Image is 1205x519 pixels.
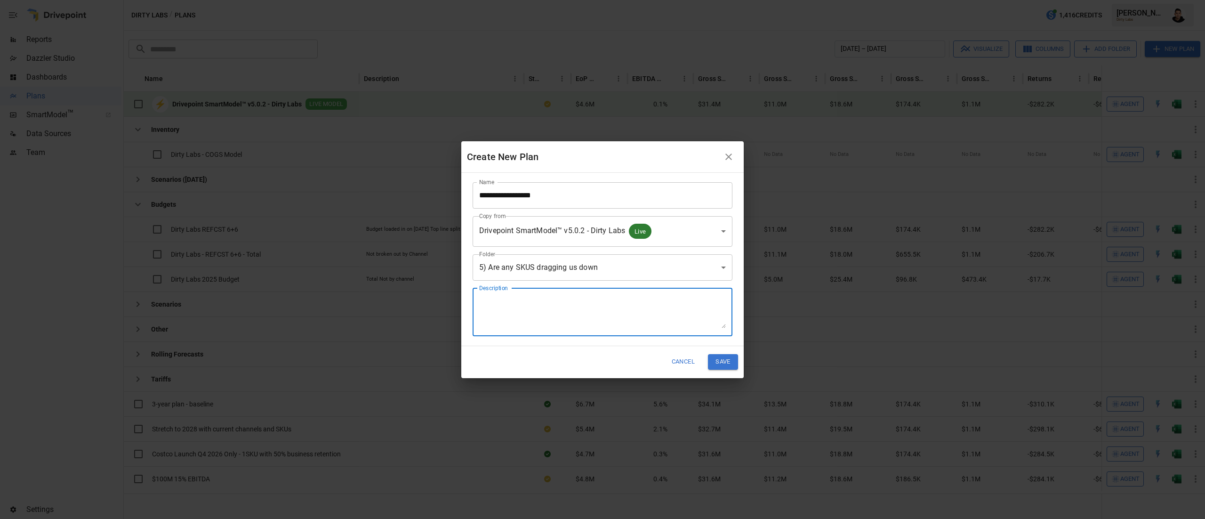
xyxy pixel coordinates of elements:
[708,354,738,370] button: Save
[629,226,651,237] span: Live
[666,354,701,370] button: Cancel
[467,149,719,164] div: Create New Plan
[479,178,494,186] label: Name
[479,284,508,292] label: Description
[473,254,732,281] div: 5) Are any SKUS dragging us down
[479,212,506,220] label: Copy from
[479,250,495,258] label: Folder
[479,226,625,235] span: Drivepoint SmartModel™ v5.0.2 - Dirty Labs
